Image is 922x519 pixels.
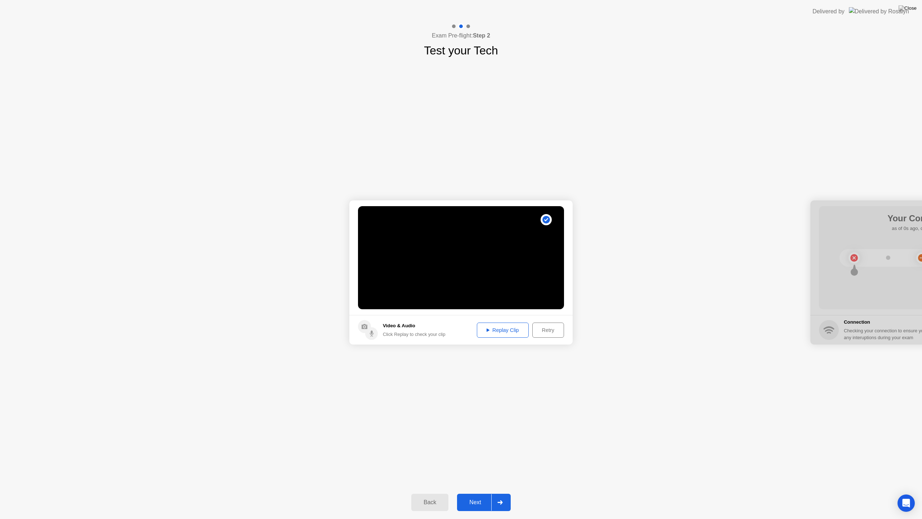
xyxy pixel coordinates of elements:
[457,494,511,511] button: Next
[898,494,915,512] div: Open Intercom Messenger
[411,494,448,511] button: Back
[383,331,446,338] div: Click Replay to check your clip
[813,7,845,16] div: Delivered by
[535,327,561,333] div: Retry
[413,499,446,506] div: Back
[477,323,529,338] button: Replay Clip
[424,42,498,59] h1: Test your Tech
[849,7,909,15] img: Delivered by Rosalyn
[532,323,564,338] button: Retry
[473,32,490,39] b: Step 2
[479,327,526,333] div: Replay Clip
[432,31,490,40] h4: Exam Pre-flight:
[459,499,491,506] div: Next
[383,322,446,329] h5: Video & Audio
[899,5,917,11] img: Close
